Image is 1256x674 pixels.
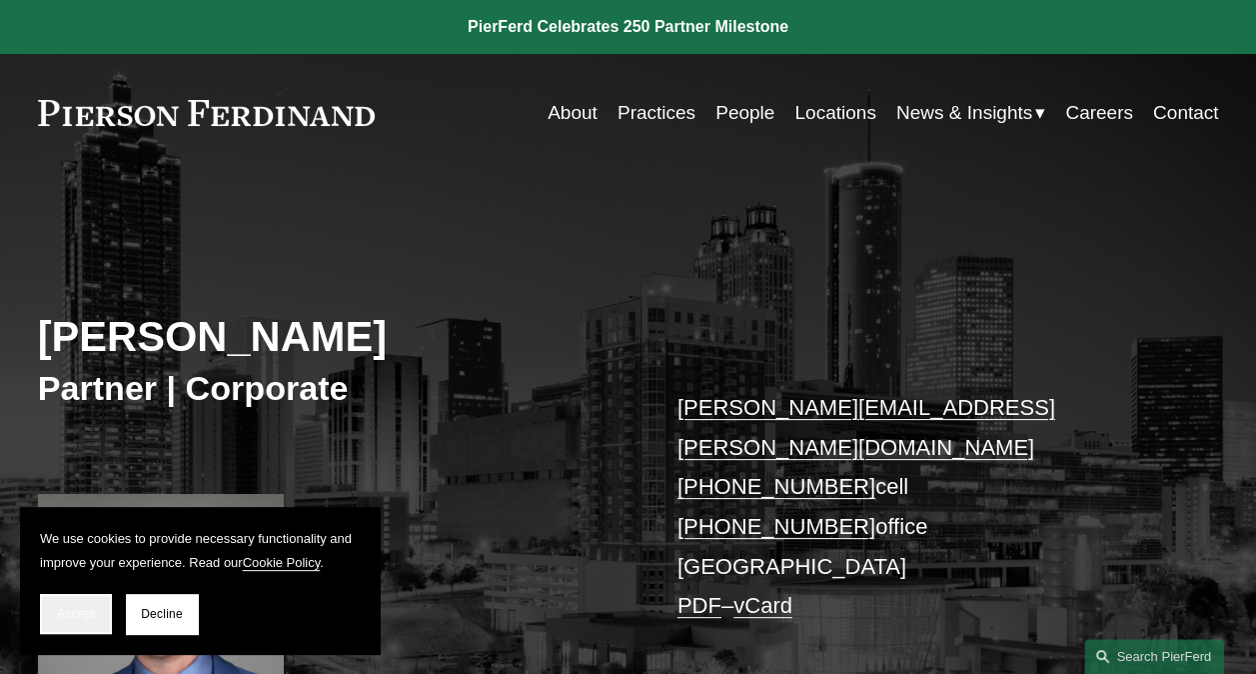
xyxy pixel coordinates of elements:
a: About [548,94,598,132]
a: Practices [618,94,695,132]
h3: Partner | Corporate [38,367,628,409]
a: Careers [1065,94,1133,132]
h2: [PERSON_NAME] [38,312,628,362]
a: Locations [794,94,875,132]
a: [PHONE_NUMBER] [677,514,875,539]
a: Cookie Policy [243,555,321,570]
span: Decline [141,607,183,621]
a: [PERSON_NAME][EMAIL_ADDRESS][PERSON_NAME][DOMAIN_NAME] [677,395,1055,460]
span: News & Insights [896,96,1032,130]
p: We use cookies to provide necessary functionality and improve your experience. Read our . [40,527,360,574]
span: Accept [57,607,95,621]
button: Accept [40,594,112,634]
a: Search this site [1084,639,1224,674]
p: cell office [GEOGRAPHIC_DATA] – [677,388,1169,626]
a: Contact [1153,94,1218,132]
a: folder dropdown [896,94,1045,132]
a: [PHONE_NUMBER] [677,474,875,499]
a: People [715,94,774,132]
a: PDF [677,593,721,618]
button: Decline [126,594,198,634]
a: vCard [733,593,792,618]
section: Cookie banner [20,507,380,654]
